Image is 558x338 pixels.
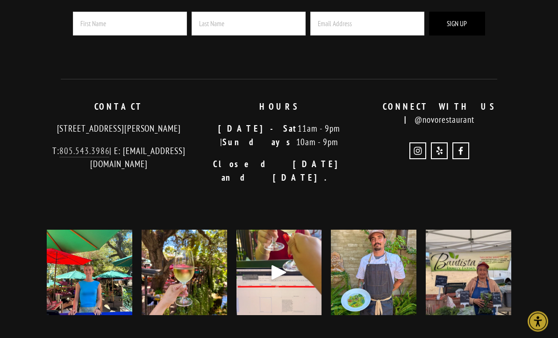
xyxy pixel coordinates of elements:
img: Host Sam is staying cool under the umbrellas on this warm SLO day! ☀️ [47,219,132,326]
input: Email Address [310,12,424,36]
a: Yelp [431,143,448,160]
input: Last Name [192,12,306,36]
button: Sign Up [429,12,485,36]
p: @novorestaurant [367,100,511,127]
a: Novo Restaurant and Lounge [452,143,469,160]
strong: CONTACT [94,101,144,113]
a: 805.543.3986 [59,146,109,158]
img: Our featured white wine, Lubanzi Chenin Blanc, is as vibrant as its story: born from adventure an... [142,219,227,326]
input: First Name [73,12,187,36]
img: We're so grateful for the incredible farmers at @bautistafamilyfarms and all of their hard work. 🥕 [412,230,525,316]
p: [STREET_ADDRESS][PERSON_NAME] [47,122,191,136]
strong: Sundays [222,137,296,148]
span: Sign Up [447,20,467,28]
strong: [DATE]-Sat [218,123,298,134]
p: T: | E: [EMAIL_ADDRESS][DOMAIN_NAME] [47,145,191,171]
strong: Closed [DATE] and [DATE]. [213,159,355,183]
p: 11am - 9pm | 10am - 9pm [207,122,351,149]
img: Chef Michael was presented with a challenge when creating a vegan dish for our summer dinner menu... [331,219,416,326]
strong: HOURS [259,101,299,113]
strong: CONNECT WITH US | [383,101,506,126]
div: Accessibility Menu [528,311,548,332]
div: Play [268,261,290,284]
a: Instagram [409,143,426,160]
